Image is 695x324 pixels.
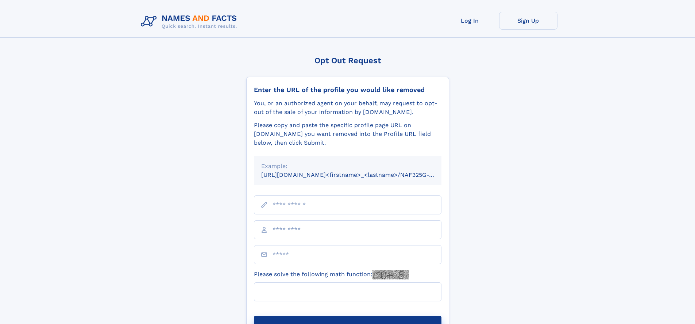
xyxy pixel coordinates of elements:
[246,56,449,65] div: Opt Out Request
[254,270,409,279] label: Please solve the following math function:
[254,121,441,147] div: Please copy and paste the specific profile page URL on [DOMAIN_NAME] you want removed into the Pr...
[499,12,557,30] a: Sign Up
[254,86,441,94] div: Enter the URL of the profile you would like removed
[261,171,455,178] small: [URL][DOMAIN_NAME]<firstname>_<lastname>/NAF325G-xxxxxxxx
[261,162,434,171] div: Example:
[441,12,499,30] a: Log In
[138,12,243,31] img: Logo Names and Facts
[254,99,441,117] div: You, or an authorized agent on your behalf, may request to opt-out of the sale of your informatio...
